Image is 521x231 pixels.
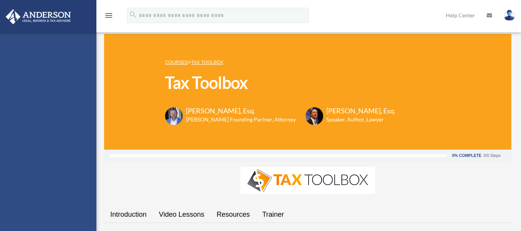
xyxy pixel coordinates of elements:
a: Trainer [256,204,290,226]
img: User Pic [504,10,515,21]
a: Resources [211,204,256,226]
h6: Speaker, Author, Lawyer [326,116,386,123]
a: menu [104,13,113,20]
h1: Tax Toolbox [165,71,396,94]
a: Video Lessons [153,204,211,226]
a: Tax Toolbox [191,60,223,65]
div: 0% Complete [452,153,481,158]
div: 0/0 Steps [484,153,501,158]
p: > [165,57,396,67]
img: Scott-Estill-Headshot.png [305,107,323,125]
a: Introduction [104,204,153,226]
h3: [PERSON_NAME], Esq. [326,106,396,116]
i: search [129,10,137,19]
img: Anderson Advisors Platinum Portal [3,9,73,24]
i: menu [104,11,113,20]
h6: [PERSON_NAME] Founding Partner, Attorney [186,116,296,123]
img: Toby-circle-head.png [165,107,183,125]
a: COURSES [165,60,188,65]
h3: [PERSON_NAME], Esq. [186,106,296,116]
